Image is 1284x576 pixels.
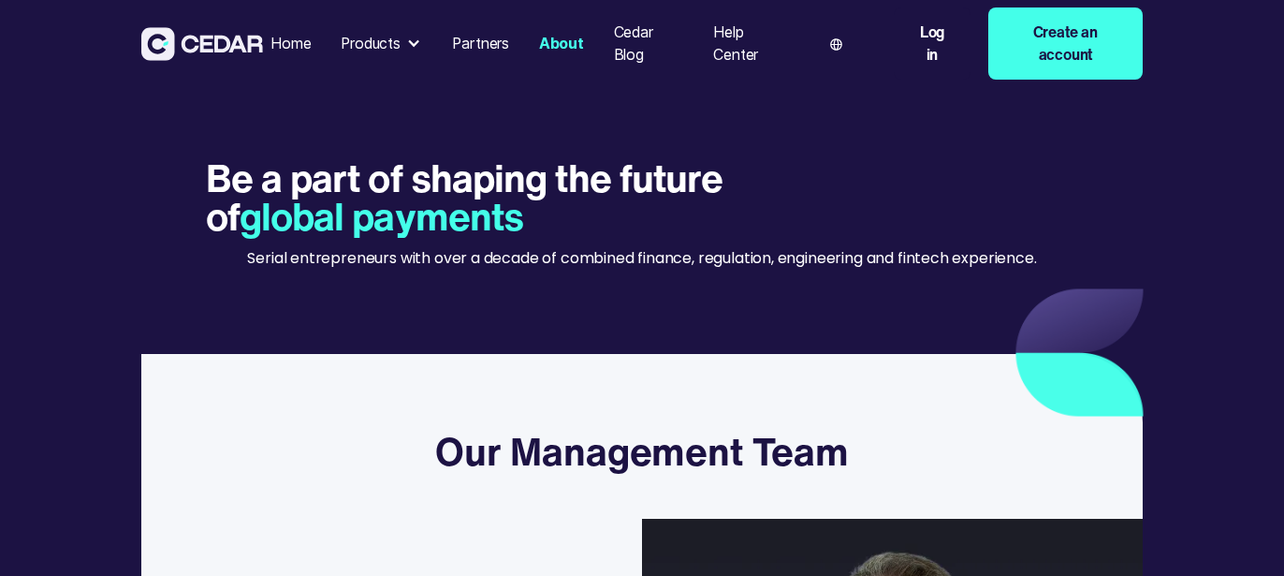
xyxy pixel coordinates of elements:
p: Serial entrepreneurs with over a decade of combined finance, regulation, engineering and fintech ... [247,247,1036,270]
a: Cedar Blog [606,12,692,76]
div: Products [341,33,401,55]
img: world icon [830,38,842,51]
a: Home [263,23,318,65]
a: Partners [445,23,517,65]
div: Help Center [713,22,789,66]
a: About [532,23,591,65]
h3: Our Management Team [435,428,849,474]
a: Help Center [706,12,795,76]
a: Log in [894,7,970,81]
span: global payments [240,187,523,244]
h1: Be a part of shaping the future of [206,158,730,235]
div: Products [333,25,430,63]
div: Cedar Blog [614,22,684,66]
div: Partners [452,33,509,55]
a: Create an account [988,7,1144,81]
div: About [539,33,584,55]
div: Home [270,33,311,55]
div: Log in [912,22,951,66]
